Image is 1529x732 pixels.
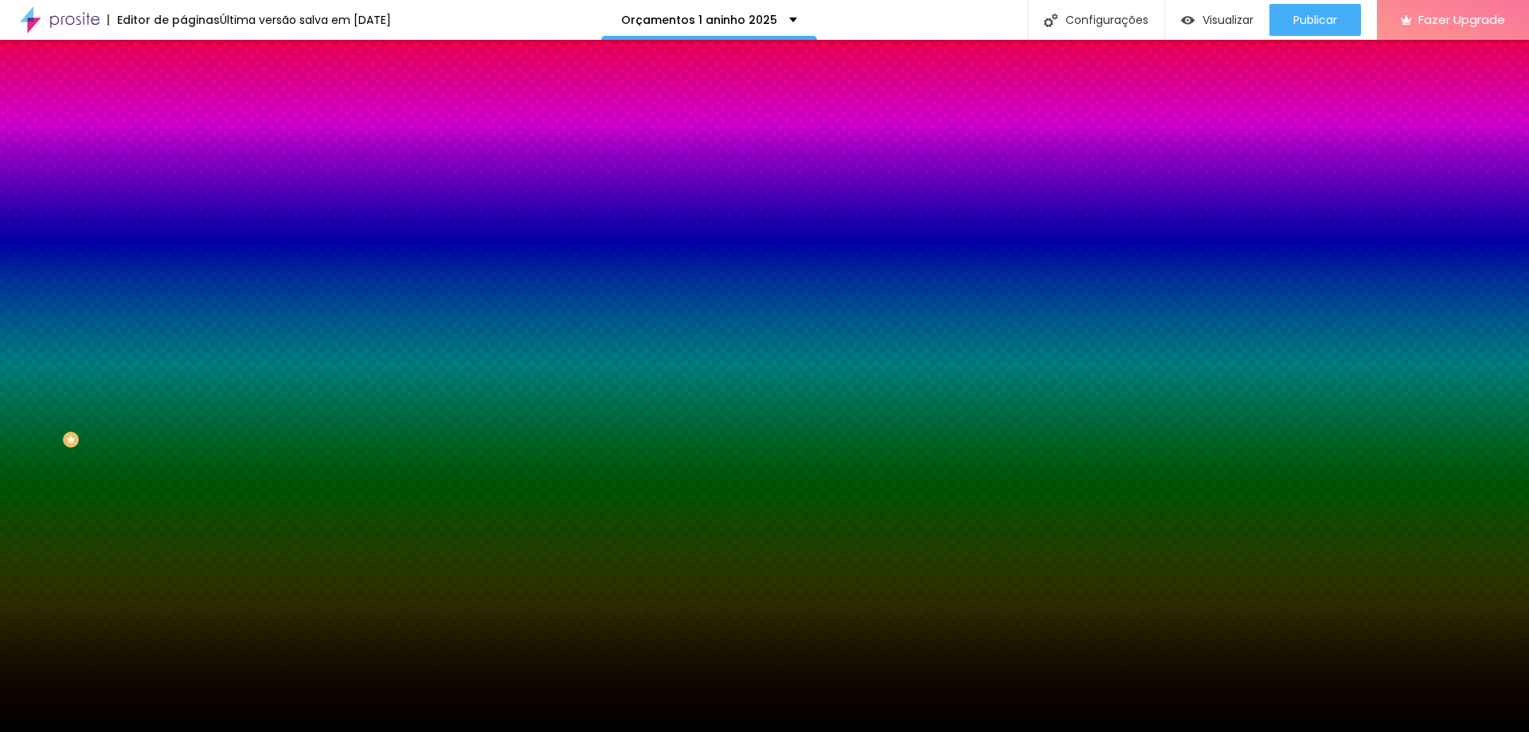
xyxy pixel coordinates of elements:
span: Fazer Upgrade [1418,13,1505,26]
p: Orçamentos 1 aninho 2025 [621,14,777,25]
div: Última versão salva em [DATE] [220,14,391,25]
div: Editor de páginas [108,14,220,25]
img: view-1.svg [1181,14,1195,27]
button: Visualizar [1165,4,1269,36]
button: Publicar [1269,4,1361,36]
span: Publicar [1293,14,1337,26]
span: Visualizar [1202,14,1253,26]
img: Icone [1044,14,1058,27]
